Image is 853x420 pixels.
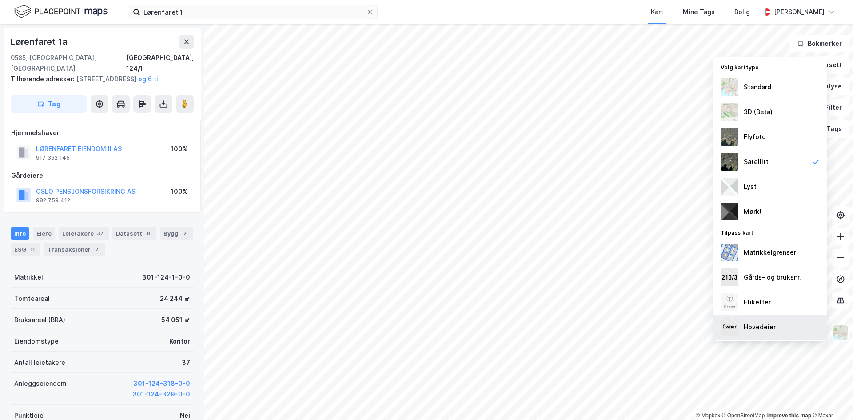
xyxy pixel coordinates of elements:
div: Hjemmelshaver [11,128,193,138]
div: Leietakere [59,227,109,240]
div: Satellitt [744,156,769,167]
div: Eiere [33,227,55,240]
div: Antall leietakere [14,357,65,368]
button: Filter [807,99,849,116]
div: Matrikkel [14,272,43,283]
button: Tags [808,120,849,138]
img: Z [832,324,849,341]
div: 3D (Beta) [744,107,773,117]
button: 301-124-329-0-0 [132,389,190,400]
img: Z [721,78,738,96]
button: Datasett [795,56,849,74]
div: Bygg [160,227,193,240]
div: 917 392 145 [36,154,70,161]
img: cadastreBorders.cfe08de4b5ddd52a10de.jpeg [721,244,738,261]
img: Z [721,293,738,311]
div: 2 [180,229,189,238]
div: Standard [744,82,771,92]
div: Tomteareal [14,293,50,304]
div: 37 [96,229,105,238]
img: Z [721,103,738,121]
span: Tilhørende adresser: [11,75,76,83]
img: majorOwner.b5e170eddb5c04bfeeff.jpeg [721,318,738,336]
div: 982 759 412 [36,197,70,204]
div: Flyfoto [744,132,766,142]
img: nCdM7BzjoCAAAAAElFTkSuQmCC [721,203,738,220]
div: Transaksjoner [44,243,105,256]
div: 37 [182,357,190,368]
div: Lyst [744,181,757,192]
iframe: Chat Widget [809,377,853,420]
div: Info [11,227,29,240]
div: 100% [171,186,188,197]
div: [GEOGRAPHIC_DATA], 124/1 [126,52,194,74]
div: [PERSON_NAME] [774,7,825,17]
input: Søk på adresse, matrikkel, gårdeiere, leietakere eller personer [140,5,367,19]
img: cadastreKeys.547ab17ec502f5a4ef2b.jpeg [721,268,738,286]
img: logo.f888ab2527a4732fd821a326f86c7f29.svg [14,4,108,20]
div: Tilpass kart [713,224,827,240]
img: 9k= [721,153,738,171]
a: Mapbox [696,412,720,419]
div: Anleggseiendom [14,378,67,389]
button: Bokmerker [789,35,849,52]
div: 54 051 ㎡ [161,315,190,325]
div: 0585, [GEOGRAPHIC_DATA], [GEOGRAPHIC_DATA] [11,52,126,74]
div: Gårds- og bruksnr. [744,272,801,283]
div: Eiendomstype [14,336,59,347]
div: 8 [144,229,153,238]
div: Mine Tags [683,7,715,17]
div: Matrikkelgrenser [744,247,796,258]
div: 11 [28,245,37,254]
div: Datasett [112,227,156,240]
div: Lørenfaret 1a [11,35,69,49]
div: 7 [92,245,101,254]
div: 100% [171,144,188,154]
div: Gårdeiere [11,170,193,181]
button: Tag [11,95,87,113]
div: 301-124-1-0-0 [142,272,190,283]
div: Kart [651,7,663,17]
a: OpenStreetMap [722,412,765,419]
div: 24 244 ㎡ [160,293,190,304]
div: [STREET_ADDRESS] [11,74,187,84]
div: Kontor [169,336,190,347]
button: 301-124-318-0-0 [133,378,190,389]
img: Z [721,128,738,146]
div: Bolig [734,7,750,17]
a: Improve this map [767,412,811,419]
div: Hovedeier [744,322,776,332]
div: Etiketter [744,297,771,308]
div: Velg karttype [713,59,827,75]
img: luj3wr1y2y3+OchiMxRmMxRlscgabnMEmZ7DJGWxyBpucwSZnsMkZbHIGm5zBJmewyRlscgabnMEmZ7DJGWxyBpucwSZnsMkZ... [721,178,738,196]
div: Mørkt [744,206,762,217]
div: ESG [11,243,40,256]
div: Bruksareal (BRA) [14,315,65,325]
